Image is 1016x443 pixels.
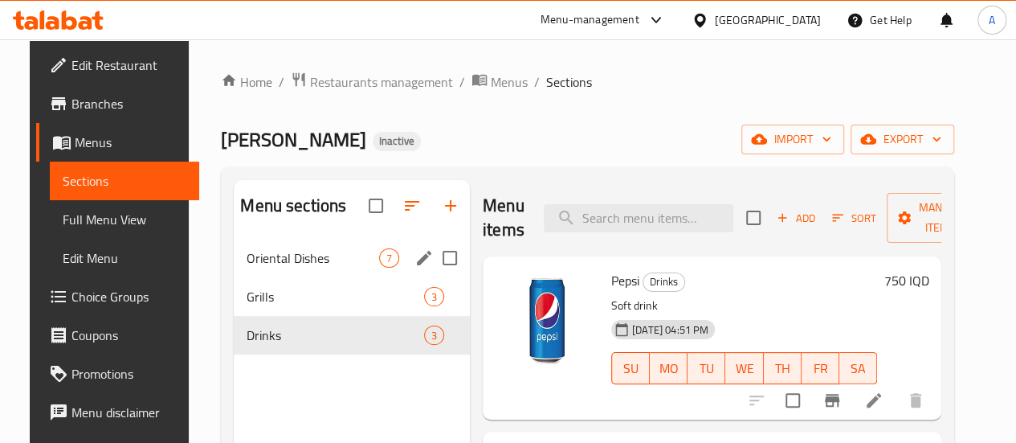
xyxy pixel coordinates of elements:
[71,403,186,422] span: Menu disclaimer
[240,194,346,218] h2: Menu sections
[412,246,436,270] button: edit
[424,326,444,345] div: items
[431,187,470,225] button: Add section
[36,316,199,355] a: Coupons
[725,352,763,384] button: WE
[496,269,598,372] img: Pepsi
[643,273,684,291] span: Drinks
[50,239,199,277] a: Edit Menu
[291,72,453,92] a: Restaurants management
[776,384,810,417] span: Select to update
[887,193,994,243] button: Manage items
[741,125,844,154] button: import
[813,381,851,420] button: Branch-specific-item
[694,357,719,380] span: TU
[63,171,186,191] span: Sections
[715,11,821,29] div: [GEOGRAPHIC_DATA]
[611,269,639,293] span: Pepsi
[736,201,770,235] span: Select section
[71,364,186,384] span: Promotions
[864,391,883,410] a: Edit menu item
[839,352,877,384] button: SA
[36,84,199,123] a: Branches
[380,251,398,266] span: 7
[471,72,528,92] a: Menus
[611,352,650,384] button: SU
[544,204,733,232] input: search
[650,352,688,384] button: MO
[393,187,431,225] span: Sort sections
[247,248,379,268] span: Oriental Dishes
[75,133,186,152] span: Menus
[221,121,366,158] span: [PERSON_NAME]
[234,232,470,361] nav: Menu sections
[863,129,941,150] span: export
[618,357,643,380] span: SU
[425,328,443,343] span: 3
[822,206,887,231] span: Sort items
[534,72,540,92] li: /
[36,393,199,432] a: Menu disclaimer
[247,326,424,345] span: Drinks
[832,209,876,228] span: Sort
[491,72,528,92] span: Menus
[732,357,757,380] span: WE
[234,277,470,316] div: Grills3
[546,72,592,92] span: Sections
[373,132,421,151] div: Inactive
[483,194,524,242] h2: Menu items
[71,94,186,113] span: Branches
[221,72,954,92] nav: breadcrumb
[459,72,465,92] li: /
[900,198,981,238] span: Manage items
[770,206,822,231] span: Add item
[424,287,444,306] div: items
[883,269,928,292] h6: 750 IQD
[36,355,199,393] a: Promotions
[71,326,186,345] span: Coupons
[626,322,715,338] span: [DATE] 04:51 PM
[234,239,470,277] div: Oriental Dishes7edit
[379,248,399,268] div: items
[656,357,681,380] span: MO
[774,209,818,228] span: Add
[71,55,186,75] span: Edit Restaurant
[643,273,685,292] div: Drinks
[541,10,639,30] div: Menu-management
[373,134,421,148] span: Inactive
[989,11,995,29] span: A
[63,210,186,229] span: Full Menu View
[611,296,877,316] p: Soft drink
[247,287,424,306] span: Grills
[802,352,839,384] button: FR
[279,72,284,92] li: /
[36,123,199,162] a: Menus
[846,357,871,380] span: SA
[828,206,880,231] button: Sort
[50,162,199,200] a: Sections
[770,206,822,231] button: Add
[808,357,833,380] span: FR
[425,289,443,305] span: 3
[754,129,831,150] span: import
[63,248,186,268] span: Edit Menu
[764,352,802,384] button: TH
[221,72,272,92] a: Home
[50,200,199,239] a: Full Menu View
[36,46,199,84] a: Edit Restaurant
[310,72,453,92] span: Restaurants management
[36,277,199,316] a: Choice Groups
[688,352,725,384] button: TU
[234,316,470,355] div: Drinks3
[896,381,935,420] button: delete
[71,287,186,306] span: Choice Groups
[770,357,795,380] span: TH
[851,125,954,154] button: export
